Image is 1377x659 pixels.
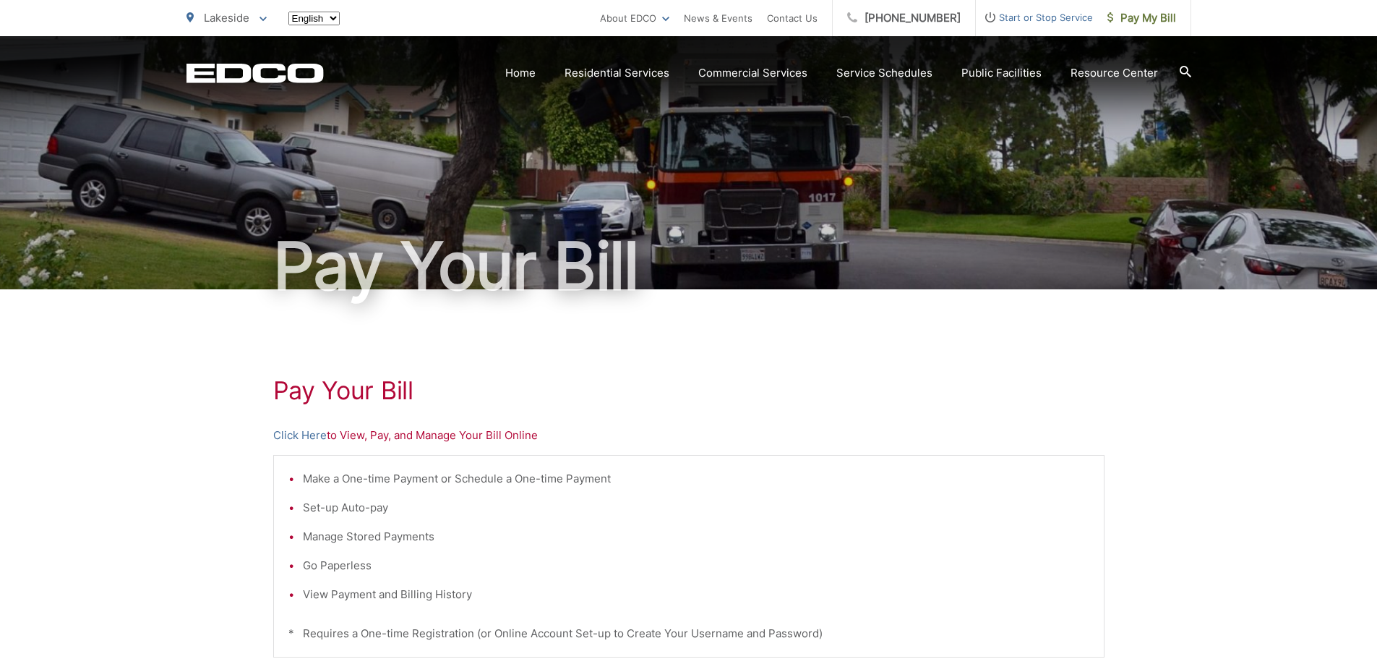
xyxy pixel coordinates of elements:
[303,557,1089,574] li: Go Paperless
[684,9,752,27] a: News & Events
[961,64,1042,82] a: Public Facilities
[273,427,327,444] a: Click Here
[303,470,1089,488] li: Make a One-time Payment or Schedule a One-time Payment
[303,586,1089,603] li: View Payment and Billing History
[288,12,340,25] select: Select a language
[698,64,807,82] a: Commercial Services
[303,499,1089,516] li: Set-up Auto-pay
[565,64,669,82] a: Residential Services
[600,9,669,27] a: About EDCO
[1107,9,1176,27] span: Pay My Bill
[303,528,1089,545] li: Manage Stored Payments
[273,376,1104,405] h1: Pay Your Bill
[273,427,1104,444] p: to View, Pay, and Manage Your Bill Online
[505,64,536,82] a: Home
[1071,64,1158,82] a: Resource Center
[186,230,1191,302] h1: Pay Your Bill
[204,11,249,25] span: Lakeside
[288,625,1089,642] p: * Requires a One-time Registration (or Online Account Set-up to Create Your Username and Password)
[186,63,324,83] a: EDCD logo. Return to the homepage.
[767,9,818,27] a: Contact Us
[836,64,932,82] a: Service Schedules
